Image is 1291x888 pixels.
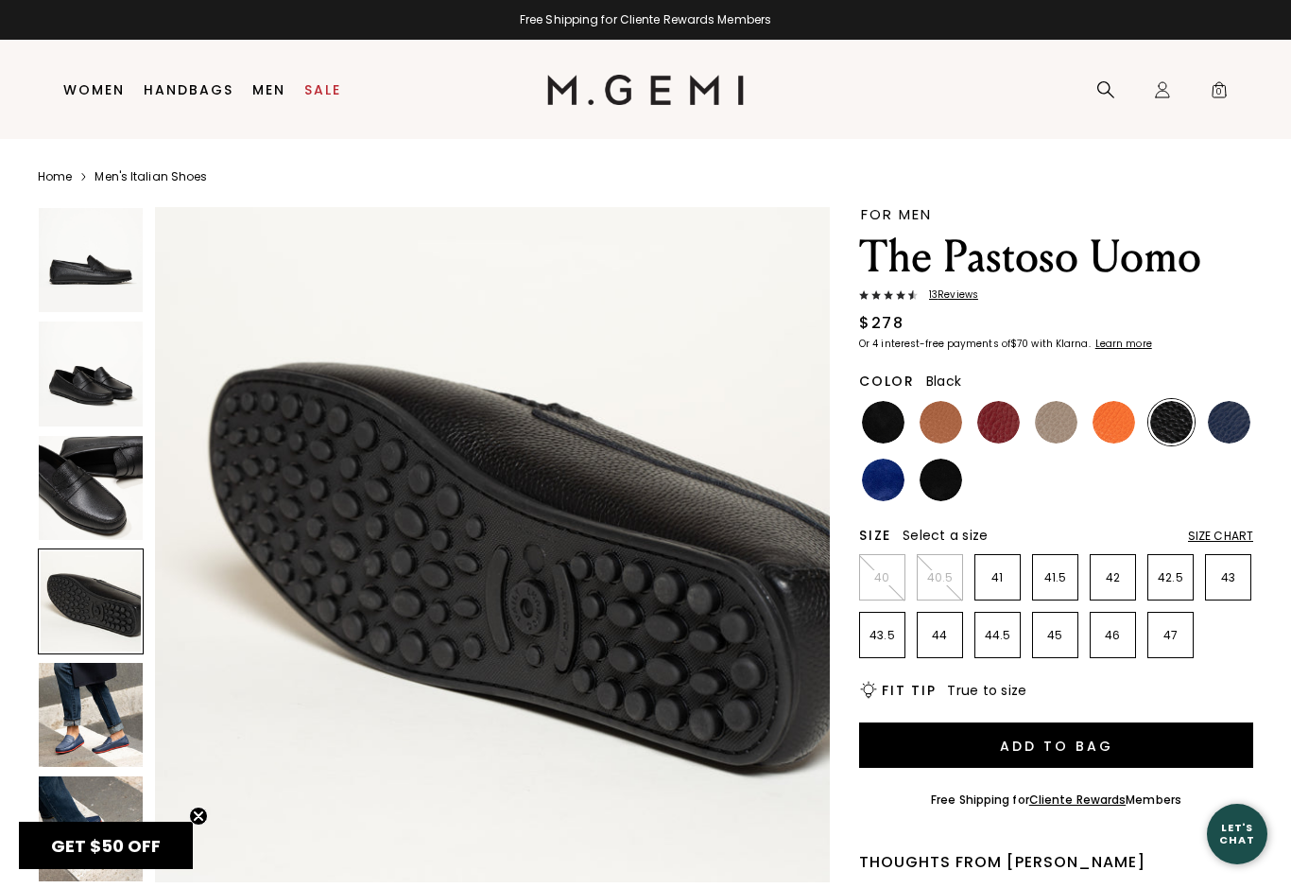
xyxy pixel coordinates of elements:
[859,337,1010,351] klarna-placement-style-body: Or 4 interest-free payments of
[51,834,161,858] span: GET $50 OFF
[1031,337,1093,351] klarna-placement-style-body: with Klarna
[859,528,891,543] h2: Size
[862,401,904,444] img: Black
[859,723,1253,768] button: Add to Bag
[861,207,1253,221] div: FOR MEN
[862,459,904,501] img: Cobalt Blue
[1091,570,1135,585] p: 42
[947,681,1026,700] span: True to size
[19,822,193,869] div: GET $50 OFFClose teaser
[1148,570,1193,585] p: 42.5
[860,628,904,643] p: 43.5
[977,401,1020,444] img: Bordeaux
[1207,822,1267,845] div: Let's Chat
[1029,792,1127,808] a: Cliente Rewards
[1206,570,1250,585] p: 43
[918,628,962,643] p: 44
[1208,401,1250,444] img: Navy
[918,289,978,301] span: 13 Review s
[1033,570,1077,585] p: 41.5
[1148,628,1193,643] p: 47
[1188,529,1253,544] div: Size Chart
[39,663,143,767] img: The Pastoso Uomo
[1093,401,1135,444] img: Orangina
[931,792,1181,808] div: Free Shipping for Members
[95,169,207,184] a: Men's Italian Shoes
[882,683,936,698] h2: Fit Tip
[144,82,233,97] a: Handbags
[1093,339,1152,350] a: Learn more
[304,82,341,97] a: Sale
[1210,84,1229,103] span: 0
[1150,401,1193,444] img: Black
[1095,337,1152,351] klarna-placement-style-cta: Learn more
[859,312,904,335] div: $278
[920,459,962,501] img: Black Suede
[38,169,72,184] a: Home
[252,82,285,97] a: Men
[39,208,143,312] img: The Pastoso Uomo
[1035,401,1077,444] img: Light Mushroom
[1010,337,1028,351] klarna-placement-style-amount: $70
[39,436,143,540] img: The Pastoso Uomo
[859,374,915,389] h2: Color
[859,231,1253,284] h1: The Pastoso Uomo
[975,628,1020,643] p: 44.5
[39,776,143,880] img: The Pastoso Uomo
[918,570,962,585] p: 40.5
[920,401,962,444] img: Saddle
[547,75,745,105] img: M.Gemi
[1091,628,1135,643] p: 46
[189,807,208,826] button: Close teaser
[155,207,830,882] img: The Pastoso Uomo
[39,322,143,426] img: The Pastoso Uomo
[1033,628,1077,643] p: 45
[903,526,988,545] span: Select a size
[859,851,1253,874] div: Thoughts from [PERSON_NAME]
[926,372,961,391] span: Black
[859,289,1253,305] a: 13Reviews
[63,82,125,97] a: Women
[860,570,904,585] p: 40
[975,570,1020,585] p: 41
